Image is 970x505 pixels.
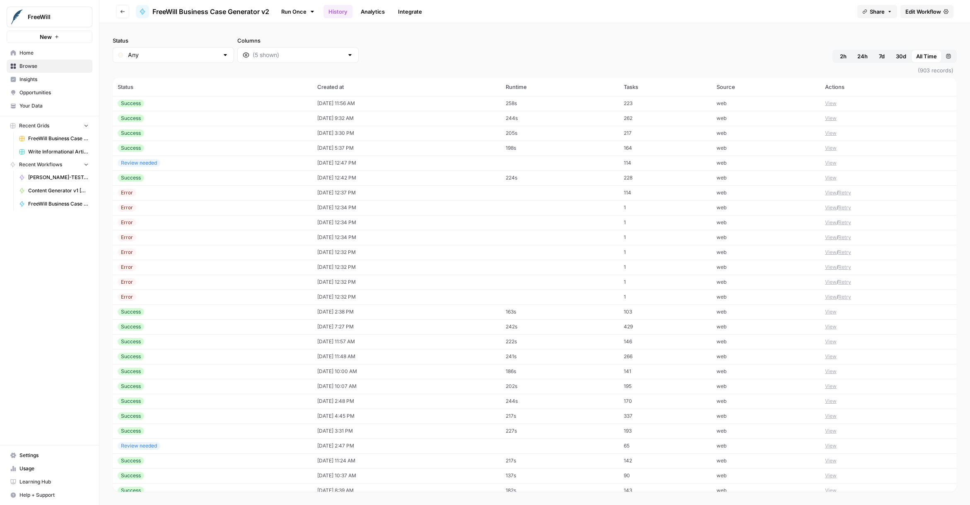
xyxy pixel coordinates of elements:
button: View [825,115,837,122]
td: [DATE] 3:31 PM [312,424,501,438]
td: 137s [501,468,619,483]
img: FreeWill Logo [10,10,24,24]
div: Success [118,100,144,107]
td: 337 [619,409,712,424]
a: Opportunities [7,86,92,99]
td: [DATE] 10:07 AM [312,379,501,394]
button: View [825,204,837,211]
button: Recent Grids [7,120,92,132]
button: Help + Support [7,488,92,502]
td: / [820,185,957,200]
td: [DATE] 11:48 AM [312,349,501,364]
span: Insights [19,76,89,83]
td: [DATE] 12:34 PM [312,230,501,245]
button: Retry [838,263,851,271]
button: Workspace: FreeWill [7,7,92,27]
div: Error [118,249,136,256]
a: Insights [7,73,92,86]
td: web [712,215,820,230]
td: 224s [501,170,619,185]
td: 217 [619,126,712,141]
span: Browse [19,62,89,70]
button: View [825,129,837,137]
div: Success [118,323,144,330]
td: 244s [501,394,619,409]
div: Success [118,427,144,435]
div: Error [118,204,136,211]
div: Success [118,472,144,479]
td: web [712,349,820,364]
button: View [825,472,837,479]
td: [DATE] 12:42 PM [312,170,501,185]
span: Recent Workflows [19,161,62,168]
td: web [712,364,820,379]
td: 228 [619,170,712,185]
td: [DATE] 11:56 AM [312,96,501,111]
button: View [825,293,837,301]
th: Tasks [619,78,712,96]
span: Settings [19,452,89,459]
div: Error [118,293,136,301]
button: Retry [838,234,851,241]
div: Error [118,234,136,241]
td: [DATE] 12:32 PM [312,260,501,275]
div: Success [118,308,144,316]
td: 1 [619,215,712,230]
td: web [712,260,820,275]
td: web [712,185,820,200]
span: New [40,33,52,41]
button: 24h [852,50,873,63]
button: Recent Workflows [7,158,92,171]
button: View [825,144,837,152]
span: Write Informational Articles [28,148,89,156]
a: Edit Workflow [900,5,953,18]
span: Share [870,7,885,16]
td: 90 [619,468,712,483]
td: web [712,409,820,424]
button: View [825,427,837,435]
div: Review needed [118,442,160,450]
button: View [825,368,837,375]
span: Content Generator v1 [DEPRECATED] [28,187,89,194]
td: web [712,394,820,409]
span: Edit Workflow [905,7,941,16]
td: 193 [619,424,712,438]
td: web [712,468,820,483]
div: Error [118,219,136,226]
td: 164 [619,141,712,156]
span: Usage [19,465,89,472]
th: Source [712,78,820,96]
td: web [712,141,820,156]
td: [DATE] 2:47 PM [312,438,501,453]
div: Success [118,144,144,152]
td: web [712,304,820,319]
input: Any [128,51,219,59]
div: Error [118,189,136,196]
a: Learning Hub [7,475,92,488]
button: View [825,278,837,286]
td: / [820,200,957,215]
a: Content Generator v1 [DEPRECATED] [15,184,92,197]
button: Retry [838,278,851,286]
td: web [712,96,820,111]
div: Success [118,129,144,137]
button: View [825,100,837,107]
a: History [323,5,352,18]
td: 170 [619,394,712,409]
span: Home [19,49,89,57]
td: 241s [501,349,619,364]
th: Status [113,78,312,96]
span: Recent Grids [19,122,49,129]
td: [DATE] 12:34 PM [312,215,501,230]
td: / [820,245,957,260]
div: Success [118,487,144,494]
td: web [712,275,820,290]
td: web [712,319,820,334]
span: FreeWill [28,13,78,21]
a: Write Informational Articles [15,145,92,158]
td: 1 [619,200,712,215]
button: 7d [873,50,891,63]
td: 1 [619,275,712,290]
td: / [820,290,957,304]
td: / [820,215,957,230]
